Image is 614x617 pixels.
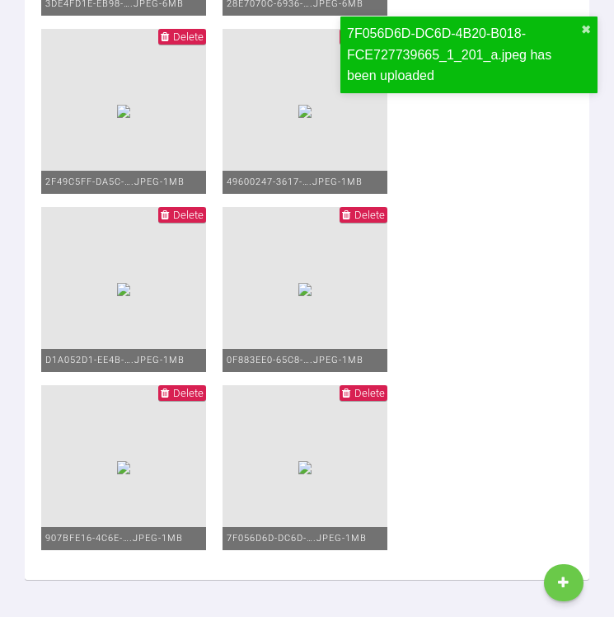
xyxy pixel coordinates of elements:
span: 0F883EE0-65C8-….jpeg - 1MB [227,355,363,365]
img: 8a983f9c-ff77-4da6-bf09-855960874c46 [117,283,130,296]
span: Delete [173,31,204,43]
span: Delete [354,387,385,399]
img: 8253176c-d514-4163-8b2a-287f98ed5610 [117,105,130,118]
span: Delete [354,209,385,221]
img: f55f3706-8844-4f9c-9884-bd69fe2d57d3 [298,105,312,118]
span: 49600247-3617-….jpeg - 1MB [227,177,363,187]
span: Delete [173,387,204,399]
span: 2F49C5FF-DA5C-….jpeg - 1MB [45,177,185,187]
span: Delete [173,209,204,221]
span: 7F056D6D-DC6D-….jpeg - 1MB [227,533,367,544]
img: 8f8c4f41-b161-4e25-b54f-6156a23748c9 [117,461,130,474]
button: close [581,23,591,36]
div: 7F056D6D-DC6D-4B20-B018-FCE727739665_1_201_a.jpeg has been uploaded [347,23,581,87]
span: 907BFE16-4C6E-….jpeg - 1MB [45,533,183,544]
a: New Case [544,564,584,602]
img: e67caf20-3abc-43e9-b291-247329abb1f6 [298,283,312,296]
span: D1A052D1-EE4B-….jpeg - 1MB [45,355,185,365]
img: 687036e4-c53a-49a1-87f6-1dd0a33ab3d1 [298,461,312,474]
